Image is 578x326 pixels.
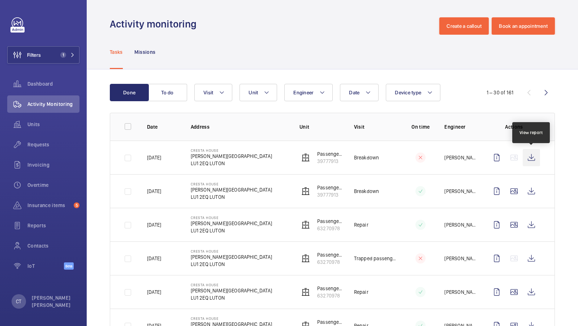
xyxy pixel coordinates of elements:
[487,89,513,96] div: 1 – 30 of 161
[134,48,156,56] p: Missions
[408,123,433,130] p: On time
[27,262,64,270] span: IoT
[317,184,342,191] p: Passenger Lift 1
[27,202,71,209] span: Insurance items
[191,261,272,268] p: LU1 2EQ LUTON
[317,251,342,258] p: Passenger Lift 2 fire fighter
[492,17,555,35] button: Book an appointment
[354,123,397,130] p: Visit
[191,220,272,227] p: [PERSON_NAME][GEOGRAPHIC_DATA]
[317,225,342,232] p: 63270978
[317,292,342,299] p: 63270978
[191,148,272,153] p: Cresta House
[147,188,161,195] p: [DATE]
[7,46,79,64] button: Filters1
[191,160,272,167] p: LU1 2EQ LUTON
[317,158,342,165] p: 39777913
[191,186,272,193] p: [PERSON_NAME][GEOGRAPHIC_DATA]
[354,188,379,195] p: Breakdown
[60,52,66,58] span: 1
[191,283,272,287] p: Cresta House
[191,316,272,321] p: Cresta House
[439,17,489,35] button: Create a callout
[340,84,379,101] button: Date
[317,150,342,158] p: Passenger Lift 1
[299,123,342,130] p: Unit
[301,187,310,196] img: elevator.svg
[27,100,79,108] span: Activity Monitoring
[27,161,79,168] span: Invoicing
[74,202,79,208] span: 5
[284,84,333,101] button: Engineer
[519,129,543,136] div: View report
[191,249,272,253] p: Cresta House
[191,123,288,130] p: Address
[249,90,258,95] span: Unit
[147,221,161,228] p: [DATE]
[32,294,75,309] p: [PERSON_NAME] [PERSON_NAME]
[349,90,359,95] span: Date
[444,188,476,195] p: [PERSON_NAME]
[354,288,368,296] p: Repair
[191,193,272,201] p: LU1 2EQ LUTON
[395,90,421,95] span: Device type
[191,294,272,301] p: LU1 2EQ LUTON
[27,121,79,128] span: Units
[27,80,79,87] span: Dashboard
[110,17,201,31] h1: Activity monitoring
[16,298,21,305] p: CT
[301,288,310,296] img: elevator.svg
[27,51,41,59] span: Filters
[444,255,476,262] p: [PERSON_NAME]
[27,141,79,148] span: Requests
[191,227,272,234] p: LU1 2EQ LUTON
[317,318,342,326] p: Passenger Lift 2 fire fighter
[301,153,310,162] img: elevator.svg
[301,254,310,263] img: elevator.svg
[354,221,368,228] p: Repair
[147,255,161,262] p: [DATE]
[27,181,79,189] span: Overtime
[301,220,310,229] img: elevator.svg
[27,242,79,249] span: Contacts
[317,285,342,292] p: Passenger Lift 2 fire fighter
[147,154,161,161] p: [DATE]
[317,218,342,225] p: Passenger Lift 2 fire fighter
[64,262,74,270] span: Beta
[194,84,232,101] button: Visit
[147,288,161,296] p: [DATE]
[191,253,272,261] p: [PERSON_NAME][GEOGRAPHIC_DATA]
[386,84,440,101] button: Device type
[110,84,149,101] button: Done
[191,215,272,220] p: Cresta House
[191,182,272,186] p: Cresta House
[240,84,277,101] button: Unit
[444,221,476,228] p: [PERSON_NAME]
[191,153,272,160] p: [PERSON_NAME][GEOGRAPHIC_DATA]
[354,255,397,262] p: Trapped passenger
[148,84,187,101] button: To do
[444,288,476,296] p: [PERSON_NAME]
[444,123,476,130] p: Engineer
[27,222,79,229] span: Reports
[354,154,379,161] p: Breakdown
[191,287,272,294] p: [PERSON_NAME][GEOGRAPHIC_DATA]
[488,123,540,130] p: Actions
[444,154,476,161] p: [PERSON_NAME]
[317,258,342,266] p: 63270978
[110,48,123,56] p: Tasks
[293,90,314,95] span: Engineer
[317,191,342,198] p: 39777913
[203,90,213,95] span: Visit
[147,123,179,130] p: Date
